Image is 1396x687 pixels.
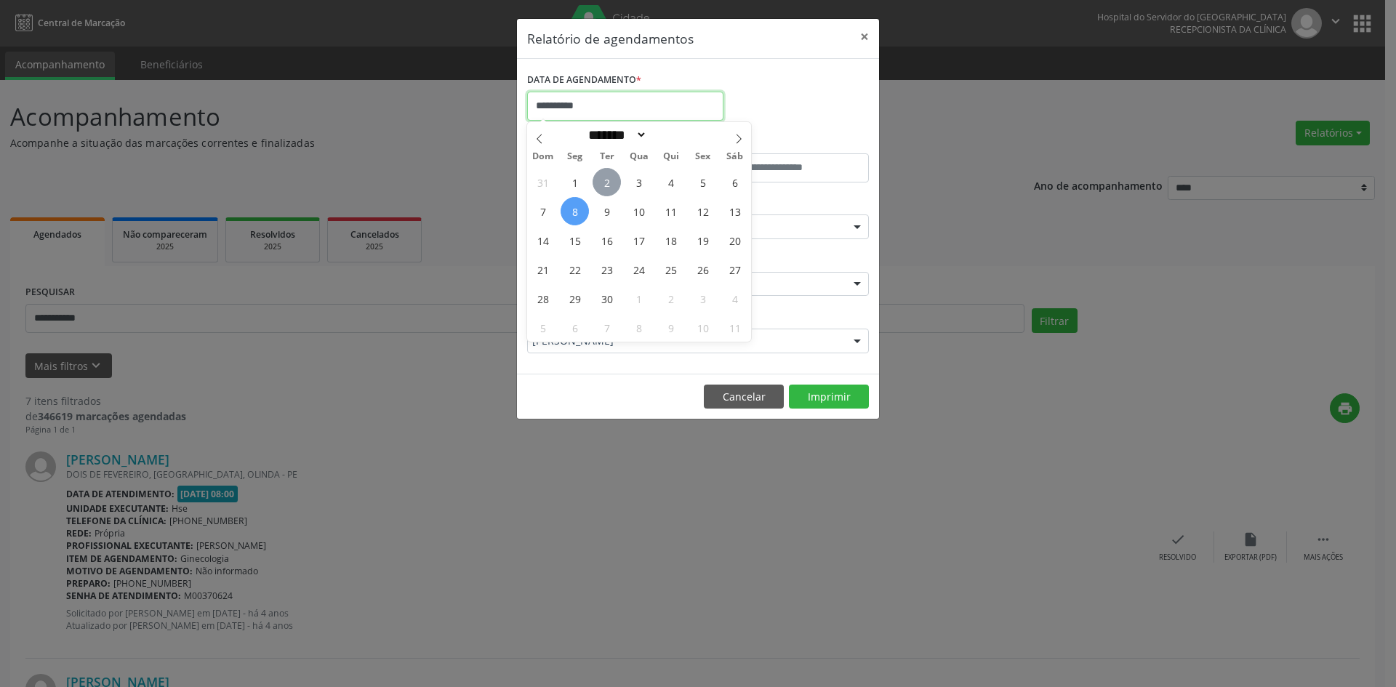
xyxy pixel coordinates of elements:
[704,385,784,409] button: Cancelar
[561,284,589,313] span: Setembro 29, 2025
[529,255,557,284] span: Setembro 21, 2025
[593,226,621,254] span: Setembro 16, 2025
[689,168,717,196] span: Setembro 5, 2025
[721,255,749,284] span: Setembro 27, 2025
[657,255,685,284] span: Setembro 25, 2025
[657,284,685,313] span: Outubro 2, 2025
[559,152,591,161] span: Seg
[529,284,557,313] span: Setembro 28, 2025
[625,284,653,313] span: Outubro 1, 2025
[593,313,621,342] span: Outubro 7, 2025
[721,284,749,313] span: Outubro 4, 2025
[721,313,749,342] span: Outubro 11, 2025
[657,226,685,254] span: Setembro 18, 2025
[657,168,685,196] span: Setembro 4, 2025
[593,168,621,196] span: Setembro 2, 2025
[561,255,589,284] span: Setembro 22, 2025
[625,255,653,284] span: Setembro 24, 2025
[850,19,879,55] button: Close
[655,152,687,161] span: Qui
[689,284,717,313] span: Outubro 3, 2025
[702,131,869,153] label: ATÉ
[657,197,685,225] span: Setembro 11, 2025
[527,152,559,161] span: Dom
[689,226,717,254] span: Setembro 19, 2025
[689,197,717,225] span: Setembro 12, 2025
[561,226,589,254] span: Setembro 15, 2025
[623,152,655,161] span: Qua
[625,313,653,342] span: Outubro 8, 2025
[689,313,717,342] span: Outubro 10, 2025
[561,313,589,342] span: Outubro 6, 2025
[593,255,621,284] span: Setembro 23, 2025
[529,168,557,196] span: Agosto 31, 2025
[789,385,869,409] button: Imprimir
[527,69,641,92] label: DATA DE AGENDAMENTO
[591,152,623,161] span: Ter
[625,168,653,196] span: Setembro 3, 2025
[721,226,749,254] span: Setembro 20, 2025
[719,152,751,161] span: Sáb
[721,168,749,196] span: Setembro 6, 2025
[529,313,557,342] span: Outubro 5, 2025
[657,313,685,342] span: Outubro 9, 2025
[593,284,621,313] span: Setembro 30, 2025
[687,152,719,161] span: Sex
[529,226,557,254] span: Setembro 14, 2025
[625,226,653,254] span: Setembro 17, 2025
[593,197,621,225] span: Setembro 9, 2025
[527,29,694,48] h5: Relatório de agendamentos
[561,197,589,225] span: Setembro 8, 2025
[625,197,653,225] span: Setembro 10, 2025
[583,127,647,142] select: Month
[647,127,695,142] input: Year
[689,255,717,284] span: Setembro 26, 2025
[529,197,557,225] span: Setembro 7, 2025
[721,197,749,225] span: Setembro 13, 2025
[561,168,589,196] span: Setembro 1, 2025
